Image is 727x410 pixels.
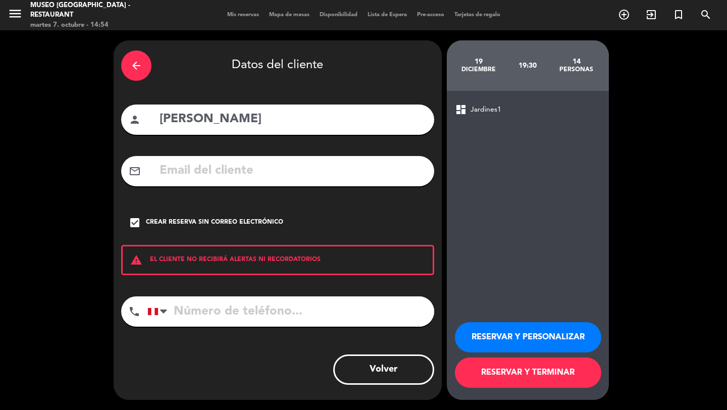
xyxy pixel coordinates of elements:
[159,109,427,130] input: Nombre del cliente
[128,305,140,318] i: phone
[264,12,315,18] span: Mapa de mesas
[503,48,552,83] div: 19:30
[159,161,427,181] input: Email del cliente
[454,66,503,74] div: diciembre
[700,9,712,21] i: search
[121,245,434,275] div: EL CLIENTE NO RECIBIRÁ ALERTAS NI RECORDATORIOS
[471,104,501,116] span: Jardines1
[552,66,601,74] div: personas
[455,357,601,388] button: RESERVAR Y TERMINAR
[333,354,434,385] button: Volver
[121,48,434,83] div: Datos del cliente
[455,322,601,352] button: RESERVAR Y PERSONALIZAR
[147,296,434,327] input: Número de teléfono...
[455,104,467,116] span: dashboard
[123,254,150,266] i: warning
[8,6,23,21] i: menu
[618,9,630,21] i: add_circle_outline
[30,1,174,20] div: Museo [GEOGRAPHIC_DATA] - Restaurant
[130,60,142,72] i: arrow_back
[129,217,141,229] i: check_box
[672,9,685,21] i: turned_in_not
[645,9,657,21] i: exit_to_app
[449,12,505,18] span: Tarjetas de regalo
[129,114,141,126] i: person
[362,12,412,18] span: Lista de Espera
[315,12,362,18] span: Disponibilidad
[454,58,503,66] div: 19
[222,12,264,18] span: Mis reservas
[30,20,174,30] div: martes 7. octubre - 14:54
[8,6,23,25] button: menu
[129,165,141,177] i: mail_outline
[412,12,449,18] span: Pre-acceso
[552,58,601,66] div: 14
[148,297,171,326] div: Peru (Perú): +51
[146,218,283,228] div: Crear reserva sin correo electrónico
